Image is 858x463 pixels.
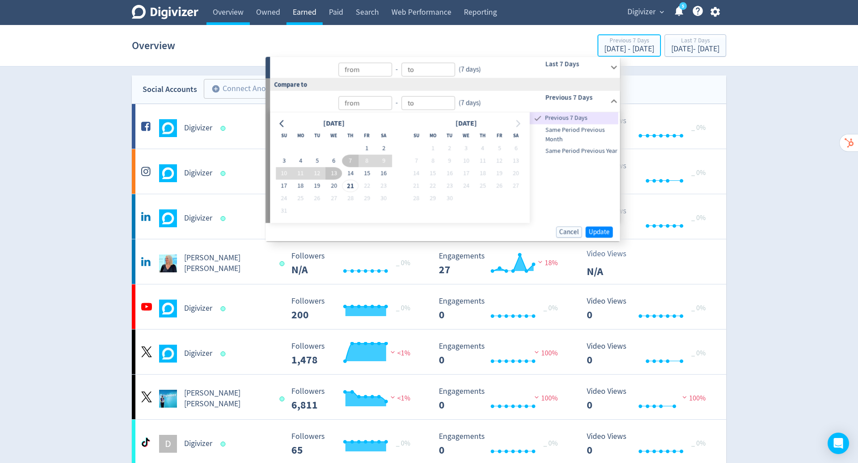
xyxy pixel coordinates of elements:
[287,342,421,366] svg: Followers ---
[691,123,706,132] span: _ 0%
[441,154,458,167] button: 9
[221,351,228,356] span: Data last synced: 21 Aug 2025, 4:01am (AEST)
[425,179,441,192] button: 22
[276,179,292,192] button: 17
[679,2,687,10] a: 5
[455,98,481,108] div: ( 7 days )
[270,112,620,223] div: from-to(7 days)Previous 7 Days
[408,129,425,142] th: Sunday
[680,394,706,403] span: 100%
[132,284,726,329] a: Digivizer undefinedDigivizer Followers --- _ 0% Followers 200 Engagements 0 Engagements 0 _ 0% Vi...
[276,154,292,167] button: 3
[530,145,618,157] div: Same Period Previous Year
[475,179,491,192] button: 25
[396,259,410,267] span: _ 0%
[627,5,656,19] span: Digivizer
[582,297,716,321] svg: Video Views 0
[388,349,410,358] span: <1%
[530,112,618,124] div: Previous 7 Days
[458,142,474,154] button: 3
[582,162,716,185] svg: Video Views 0
[292,167,309,179] button: 11
[342,129,359,142] th: Thursday
[221,171,228,176] span: Data last synced: 21 Aug 2025, 7:01am (AEST)
[270,91,620,112] div: from-to(7 days)Previous 7 Days
[184,303,212,314] h5: Digivizer
[184,213,212,224] h5: Digivizer
[532,349,541,355] img: negative-performance.svg
[425,142,441,154] button: 1
[388,394,397,400] img: negative-performance.svg
[530,124,618,145] div: Same Period Previous Month
[359,167,375,179] button: 15
[587,263,638,279] p: N/A
[604,38,654,45] div: Previous 7 Days
[221,442,228,446] span: Data last synced: 21 Aug 2025, 7:01am (AEST)
[582,117,716,140] svg: Video Views 0
[221,126,228,131] span: Data last synced: 21 Aug 2025, 7:01am (AEST)
[221,216,228,221] span: Data last synced: 21 Aug 2025, 5:02am (AEST)
[589,229,610,235] span: Update
[458,154,474,167] button: 10
[265,79,620,91] div: Compare to
[680,394,689,400] img: negative-performance.svg
[159,164,177,182] img: Digivizer undefined
[508,167,524,179] button: 20
[375,179,392,192] button: 23
[375,129,392,142] th: Saturday
[221,306,228,311] span: Data last synced: 21 Aug 2025, 1:02am (AEST)
[197,80,316,99] a: Connect Another Account
[475,142,491,154] button: 4
[287,432,421,456] svg: Followers ---
[532,394,541,400] img: negative-performance.svg
[408,192,425,204] button: 28
[159,300,177,317] img: Digivizer undefined
[671,45,719,53] div: [DATE] - [DATE]
[408,179,425,192] button: 21
[143,83,197,96] div: Social Accounts
[279,396,287,401] span: Data last synced: 20 Aug 2025, 3:02pm (AEST)
[359,154,375,167] button: 8
[491,167,508,179] button: 19
[359,192,375,204] button: 29
[475,167,491,179] button: 18
[359,129,375,142] th: Friday
[159,435,177,453] div: D
[270,57,620,78] div: from-to(7 days)Last 7 Days
[184,168,212,179] h5: Digivizer
[441,192,458,204] button: 30
[159,390,177,408] img: Emma Lo Russo undefined
[325,167,342,179] button: 13
[276,129,292,142] th: Sunday
[375,154,392,167] button: 9
[624,5,666,19] button: Digivizer
[434,387,568,411] svg: Engagements 0
[828,433,849,454] div: Open Intercom Messenger
[132,149,726,194] a: Digivizer undefinedDigivizer Followers --- Followers 764 <1% Engagements 5 Engagements 5 75% Vide...
[287,387,421,411] svg: Followers ---
[441,129,458,142] th: Tuesday
[159,209,177,227] img: Digivizer undefined
[543,439,558,448] span: _ 0%
[359,142,375,154] button: 1
[132,31,175,60] h1: Overview
[691,168,706,177] span: _ 0%
[325,154,342,167] button: 6
[211,84,220,93] span: add_circle
[292,179,309,192] button: 18
[587,248,638,260] p: Video Views
[425,129,441,142] th: Monday
[658,8,666,16] span: expand_more
[342,192,359,204] button: 28
[508,179,524,192] button: 27
[491,154,508,167] button: 12
[491,142,508,154] button: 5
[184,348,212,359] h5: Digivizer
[392,98,401,108] div: -
[325,192,342,204] button: 27
[453,118,479,130] div: [DATE]
[491,179,508,192] button: 26
[309,154,325,167] button: 5
[536,259,545,265] img: negative-performance.svg
[342,154,359,167] button: 7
